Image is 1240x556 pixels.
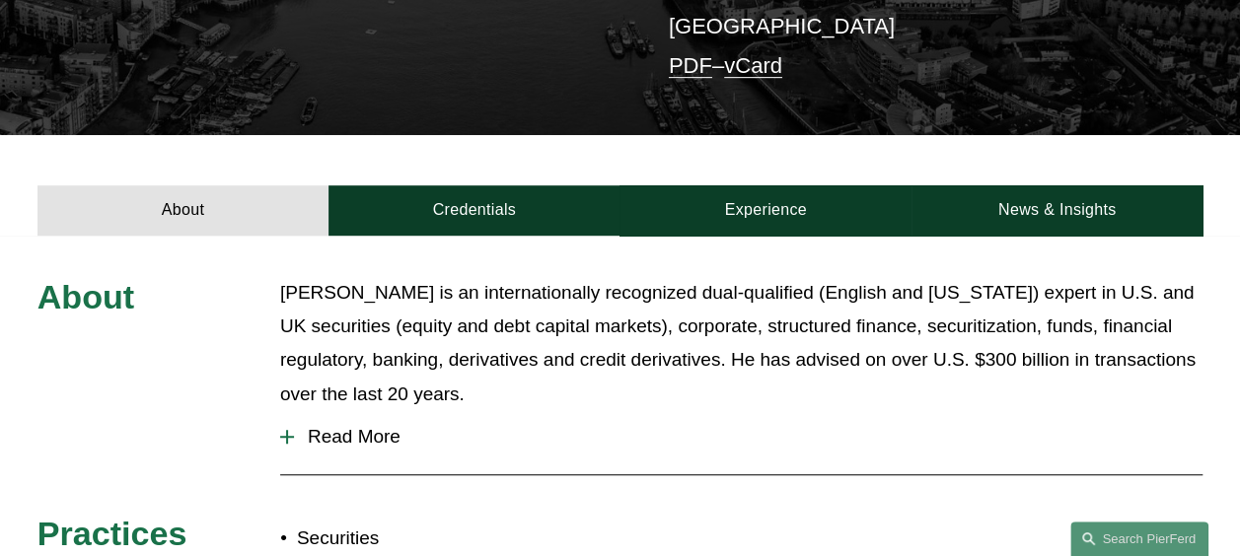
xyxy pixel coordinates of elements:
p: [PERSON_NAME] is an internationally recognized dual-qualified (English and [US_STATE]) expert in ... [280,276,1203,411]
a: Search this site [1070,521,1208,556]
button: Read More [280,411,1203,462]
a: PDF [669,53,712,78]
a: Experience [620,185,911,236]
span: Practices [37,515,187,552]
a: Credentials [328,185,620,236]
a: About [37,185,328,236]
a: vCard [724,53,782,78]
span: Read More [294,426,1203,448]
a: News & Insights [912,185,1203,236]
p: Securities [297,521,620,555]
span: About [37,278,134,315]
